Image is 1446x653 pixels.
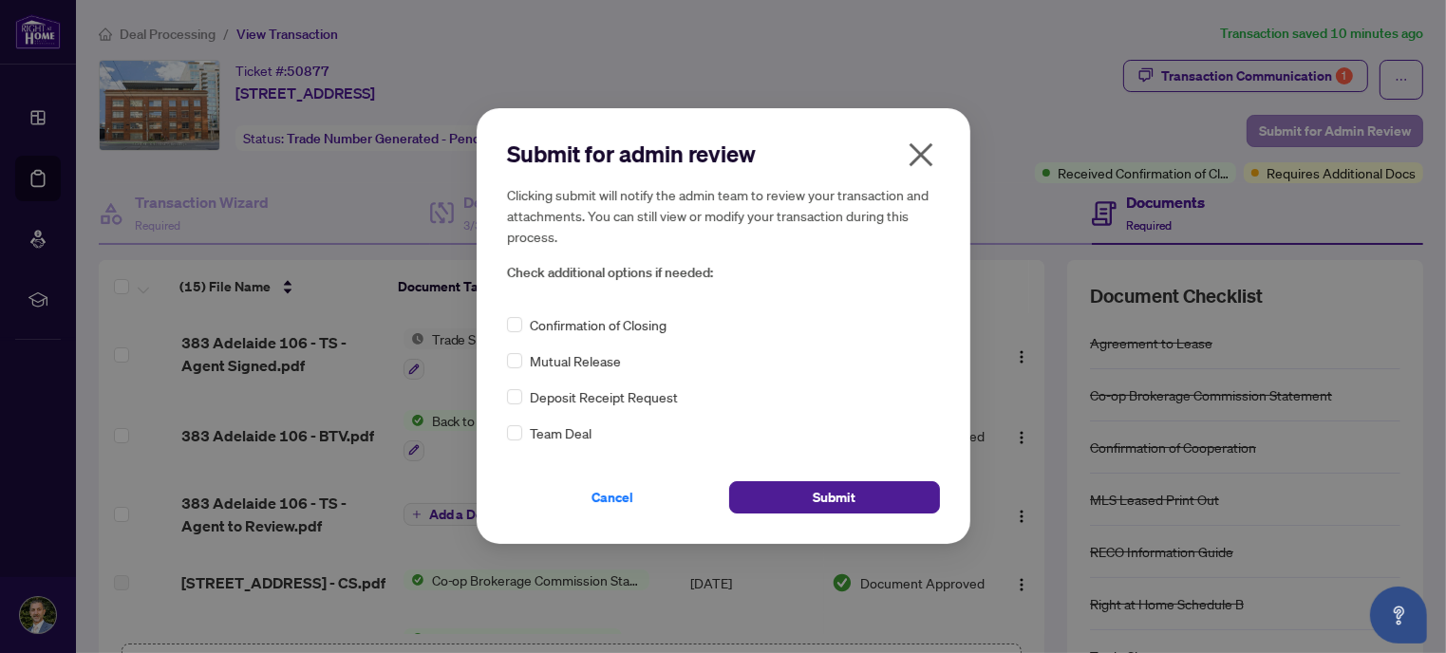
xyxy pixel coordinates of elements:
button: Submit [729,482,940,514]
h2: Submit for admin review [507,139,940,169]
span: Confirmation of Closing [530,315,667,336]
button: Open asap [1370,587,1427,644]
span: Team Deal [530,423,592,444]
span: Mutual Release [530,351,621,372]
span: close [906,140,936,170]
span: Cancel [592,483,633,513]
span: Check additional options if needed: [507,262,940,284]
button: Cancel [507,482,718,514]
span: Submit [813,483,855,513]
h5: Clicking submit will notify the admin team to review your transaction and attachments. You can st... [507,184,940,247]
span: Deposit Receipt Request [530,387,678,408]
